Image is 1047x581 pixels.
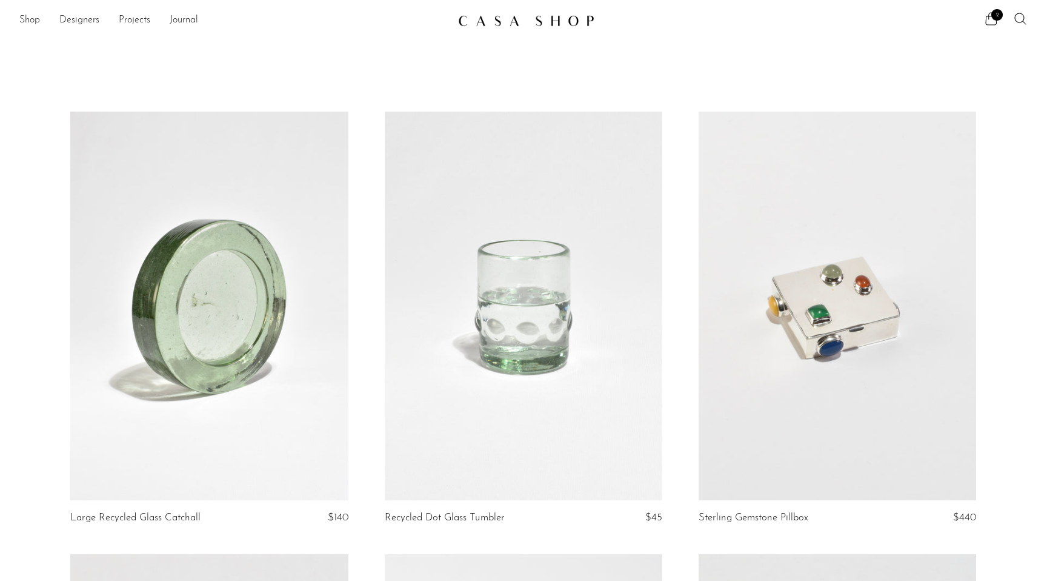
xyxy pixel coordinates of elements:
[385,512,505,523] a: Recycled Dot Glass Tumbler
[991,9,1003,21] span: 2
[699,512,808,523] a: Sterling Gemstone Pillbox
[645,512,662,523] span: $45
[328,512,348,523] span: $140
[119,13,150,29] a: Projects
[19,10,448,31] nav: Desktop navigation
[953,512,976,523] span: $440
[59,13,99,29] a: Designers
[19,10,448,31] ul: NEW HEADER MENU
[19,13,40,29] a: Shop
[170,13,198,29] a: Journal
[70,512,201,523] a: Large Recycled Glass Catchall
